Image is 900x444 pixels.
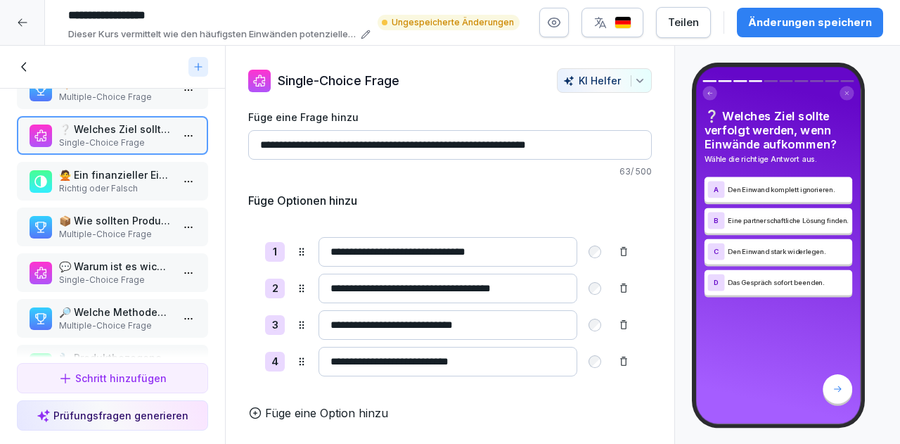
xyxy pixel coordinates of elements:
p: B [714,217,719,224]
p: Dieser Kurs vermittelt wie den häufigsten Einwänden potenzieller Partner umzugehen und diese erfo... [68,27,356,42]
h4: ❔ Welches Ziel sollte verfolgt werden, wenn Einwände aufkommen? [705,109,852,152]
p: 🙅 Ein finanzieller Einwand zeigt immer, dass der Kunde das Produkt nicht wertschätzt. [59,167,172,182]
p: Multiple-Choice Frage [59,319,172,332]
button: Prüfungsfragen generieren [17,400,208,431]
p: Richtig oder Falsch [59,182,172,195]
p: Füge eine Option hinzu [265,405,388,421]
p: 4 [271,354,278,370]
p: D [714,279,719,286]
p: Den Einwand stark widerlegen. [728,246,849,256]
div: Prüfungsfragen generieren [37,408,188,423]
p: Den Einwand komplett ignorieren. [728,184,849,194]
div: KI Helfer [563,75,645,87]
div: Änderungen speichern [748,15,872,30]
p: Multiple-Choice Frage [59,91,172,103]
p: 🔎 Welche Methoden können hilfreich sein, um finanzielle Einwände zu entkräften? [59,305,172,319]
button: Teilen [656,7,711,38]
div: Teilen [668,15,699,30]
p: C [714,248,719,255]
p: Single-Choice Frage [278,71,399,90]
button: KI Helfer [557,68,652,93]
p: ❔ Welches Ziel sollte verfolgt werden, wenn Einwände aufkommen? [59,122,172,137]
img: de.svg [615,16,631,30]
div: ❔ Welches Ziel sollte verfolgt werden, wenn Einwände aufkommen?Single-Choice Frage [17,116,208,155]
div: 🙅 Ein finanzieller Einwand zeigt immer, dass der Kunde das Produkt nicht wertschätzt.Richtig oder... [17,162,208,201]
div: 🏷️ Was könnten Beispiele für Branding-Einwände sein? Wählen Sie alle zutreffenden Antworten aus.M... [17,70,208,109]
div: Schritt hinzufügen [58,371,167,386]
p: Das Gespräch sofort beenden. [728,278,849,288]
p: 📦 Wie sollten Produkteeinwände idealerweise beantwortet werden? [59,213,172,228]
p: Ungespeicherte Änderungen [392,16,514,29]
div: 🔧 Produktbezogene Einwände können oft durch Demos reduziert werden.Richtig oder Falsch [17,345,208,383]
div: 🔎 Welche Methoden können hilfreich sein, um finanzielle Einwände zu entkräften?Multiple-Choice Frage [17,299,208,338]
p: 1 [273,244,277,260]
button: Änderungen speichern [737,8,883,37]
p: Wähle die richtige Antwort aus. [705,153,852,165]
p: Multiple-Choice Frage [59,228,172,241]
div: 💬 Warum ist es wichtig, auf Branding-Einwände einzugehen?Single-Choice Frage [17,253,208,292]
p: Single-Choice Frage [59,137,172,149]
div: 📦 Wie sollten Produkteeinwände idealerweise beantwortet werden?Multiple-Choice Frage [17,208,208,246]
p: A [714,186,719,194]
p: Single-Choice Frage [59,274,172,286]
button: Schritt hinzufügen [17,363,208,393]
label: Füge eine Frage hinzu [248,110,652,125]
h5: Füge Optionen hinzu [248,192,357,209]
p: 3 [272,317,278,334]
p: 2 [272,281,278,297]
p: Eine partnerschaftliche Lösung finden. [728,215,849,225]
p: 💬 Warum ist es wichtig, auf Branding-Einwände einzugehen? [59,259,172,274]
p: 63 / 500 [248,165,652,178]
